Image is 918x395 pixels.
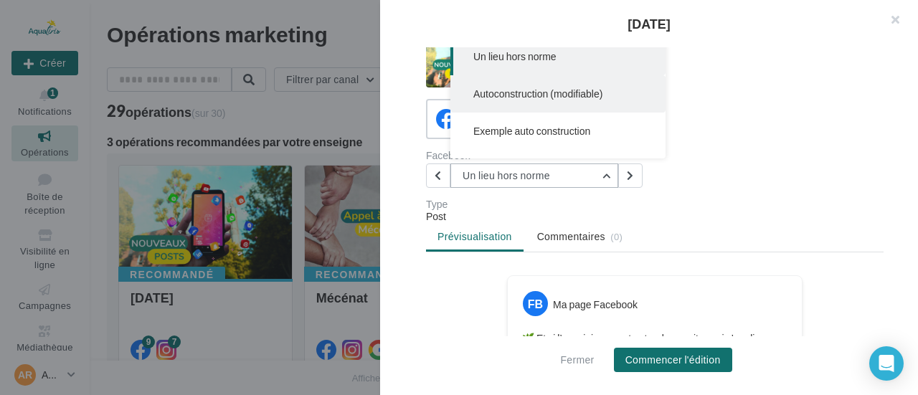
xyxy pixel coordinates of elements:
[537,229,605,244] span: Commentaires
[614,348,732,372] button: Commencer l'édition
[450,113,666,150] button: Exemple auto construction
[610,231,623,242] span: (0)
[473,125,590,137] span: Exemple auto construction
[523,291,548,316] div: FB
[426,209,884,224] div: Post
[403,17,895,30] div: [DATE]
[473,50,557,62] span: Un lieu hors norme
[554,351,600,368] button: Fermer
[426,151,649,161] div: Facebook
[553,298,638,312] div: Ma page Facebook
[426,199,884,209] div: Type
[450,75,666,113] button: Autoconstruction (modifiable)
[869,346,904,381] div: Open Intercom Messenger
[473,87,602,100] span: Autoconstruction (modifiable)
[450,38,666,75] button: Un lieu hors norme
[450,163,618,188] button: Un lieu hors norme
